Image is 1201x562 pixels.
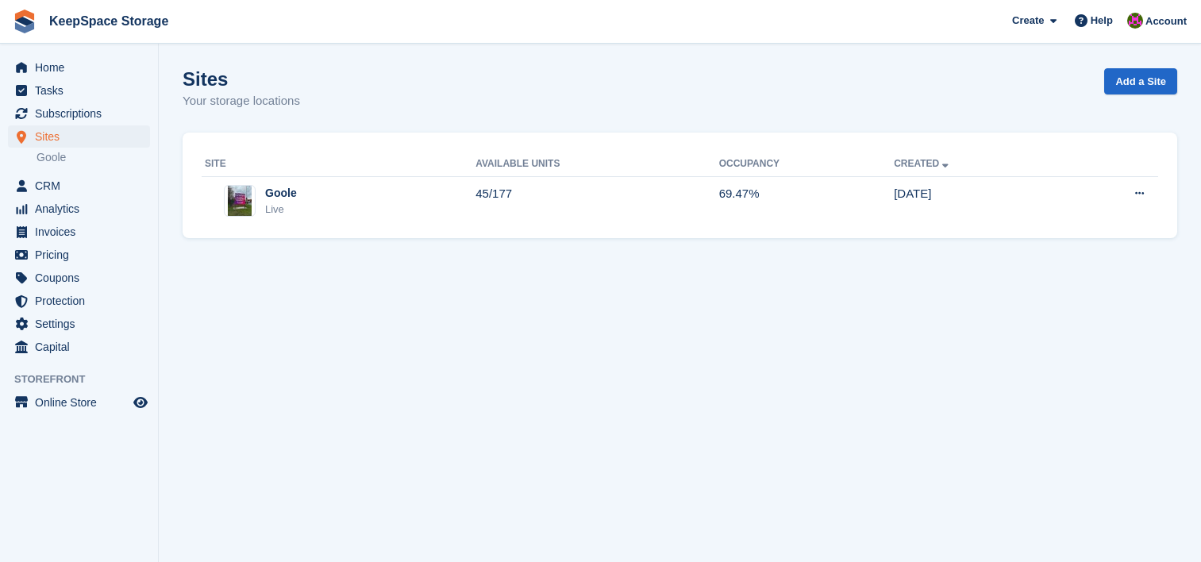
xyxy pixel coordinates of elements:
img: John Fletcher [1127,13,1143,29]
a: menu [8,290,150,312]
td: [DATE] [894,176,1061,225]
img: stora-icon-8386f47178a22dfd0bd8f6a31ec36ba5ce8667c1dd55bd0f319d3a0aa187defe.svg [13,10,37,33]
span: Protection [35,290,130,312]
span: Analytics [35,198,130,220]
span: Subscriptions [35,102,130,125]
th: Occupancy [719,152,895,177]
span: Coupons [35,267,130,289]
a: menu [8,198,150,220]
a: menu [8,125,150,148]
span: Tasks [35,79,130,102]
a: Goole [37,150,150,165]
span: Account [1145,13,1187,29]
a: menu [8,221,150,243]
span: Home [35,56,130,79]
a: Created [894,158,952,169]
th: Available Units [475,152,718,177]
a: menu [8,267,150,289]
span: Settings [35,313,130,335]
a: menu [8,391,150,414]
a: menu [8,79,150,102]
a: menu [8,175,150,197]
span: Storefront [14,371,158,387]
span: Help [1091,13,1113,29]
span: Capital [35,336,130,358]
a: menu [8,102,150,125]
td: 45/177 [475,176,718,225]
span: Sites [35,125,130,148]
a: menu [8,244,150,266]
div: Goole [265,185,297,202]
a: menu [8,56,150,79]
a: KeepSpace Storage [43,8,175,34]
span: Invoices [35,221,130,243]
span: Online Store [35,391,130,414]
a: menu [8,336,150,358]
div: Live [265,202,297,217]
a: menu [8,313,150,335]
td: 69.47% [719,176,895,225]
a: Preview store [131,393,150,412]
span: Pricing [35,244,130,266]
a: Add a Site [1104,68,1177,94]
span: CRM [35,175,130,197]
h1: Sites [183,68,300,90]
th: Site [202,152,475,177]
p: Your storage locations [183,92,300,110]
span: Create [1012,13,1044,29]
img: Image of Goole site [228,185,252,217]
